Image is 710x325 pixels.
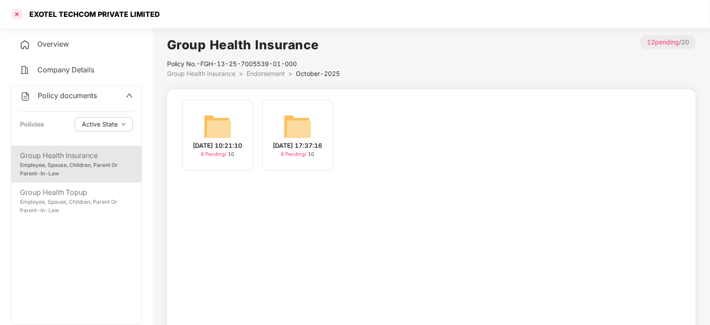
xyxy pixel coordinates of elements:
div: 10 [201,151,235,158]
span: Company Details [37,65,94,74]
button: Active Statedown [75,117,133,131]
span: > [239,70,243,77]
h1: Group Health Insurance [167,35,340,55]
span: Policy documents [38,91,97,100]
div: Policy No.- FGH-13-25-7005539-01-000 [167,59,340,69]
span: October-2025 [296,70,340,77]
div: [DATE] 10:21:10 [193,141,243,151]
div: [DATE] 17:37:16 [273,141,323,151]
img: svg+xml;base64,PHN2ZyB4bWxucz0iaHR0cDovL3d3dy53My5vcmcvMjAwMC9zdmciIHdpZHRoPSIyNCIgaGVpZ2h0PSIyNC... [20,40,30,50]
img: svg+xml;base64,PHN2ZyB4bWxucz0iaHR0cDovL3d3dy53My5vcmcvMjAwMC9zdmciIHdpZHRoPSIyNCIgaGVpZ2h0PSIyNC... [20,65,30,75]
div: Policies [20,119,44,129]
img: svg+xml;base64,PHN2ZyB4bWxucz0iaHR0cDovL3d3dy53My5vcmcvMjAwMC9zdmciIHdpZHRoPSI2NCIgaGVpZ2h0PSI2NC... [203,112,232,141]
div: Employee, Spouse, Children, Parent Or Parent-In-Law [20,161,133,178]
p: / 20 [640,35,696,49]
span: 12 pending [647,38,679,46]
span: Overview [37,40,69,48]
div: Group Health Insurance [20,150,133,161]
span: up [126,92,133,99]
span: down [121,122,126,127]
div: Group Health Topup [20,187,133,198]
span: 6 Pending / [281,151,308,157]
span: 6 Pending / [201,151,228,157]
span: Group Health Insurance [167,70,235,77]
div: Employee, Spouse, Children, Parent Or Parent-In-Law [20,198,133,215]
span: Active State [82,119,118,129]
span: Endorsement [247,70,285,77]
img: svg+xml;base64,PHN2ZyB4bWxucz0iaHR0cDovL3d3dy53My5vcmcvMjAwMC9zdmciIHdpZHRoPSIyNCIgaGVpZ2h0PSIyNC... [20,91,31,102]
div: EXOTEL TECHCOM PRIVATE LIMITED [24,10,160,19]
div: 10 [281,151,315,158]
img: svg+xml;base64,PHN2ZyB4bWxucz0iaHR0cDovL3d3dy53My5vcmcvMjAwMC9zdmciIHdpZHRoPSI2NCIgaGVpZ2h0PSI2NC... [283,112,312,141]
span: > [288,70,292,77]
